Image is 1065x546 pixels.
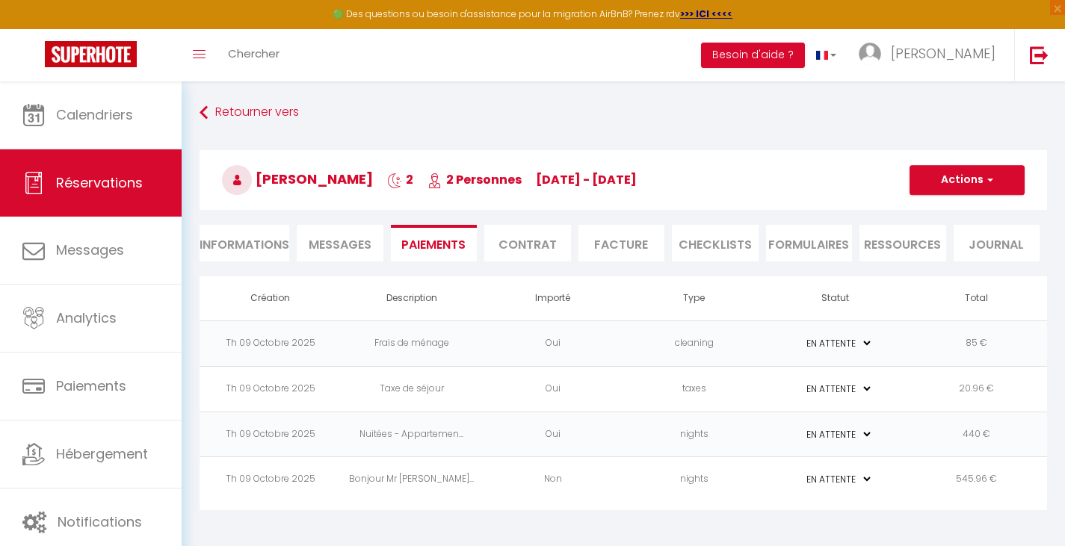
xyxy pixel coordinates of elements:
td: Oui [482,412,623,457]
li: CHECKLISTS [672,225,759,261]
th: Description [341,276,482,320]
td: taxes [623,366,765,412]
span: Réservations [56,173,143,192]
img: ... [859,43,881,65]
span: Analytics [56,308,117,327]
td: Th 09 Octobre 2025 [200,320,341,366]
td: Frais de ménage [341,320,482,366]
span: Notifications [58,512,142,531]
td: Th 09 Octobre 2025 [200,412,341,457]
a: ... [PERSON_NAME] [848,29,1014,81]
a: >>> ICI <<<< [680,7,732,20]
th: Total [906,276,1047,320]
td: Bonjour Mr [PERSON_NAME]​... [341,457,482,503]
span: [PERSON_NAME] [891,44,995,63]
td: 85 € [906,320,1047,366]
td: nights [623,412,765,457]
th: Type [623,276,765,320]
td: 545.96 € [906,457,1047,503]
td: Th 09 Octobre 2025 [200,366,341,412]
td: nights [623,457,765,503]
span: [PERSON_NAME] [222,170,373,188]
span: Calendriers [56,105,133,124]
span: Paiements [56,376,126,395]
span: [DATE] - [DATE] [536,171,637,188]
li: Contrat [484,225,571,261]
th: Création [200,276,341,320]
td: Oui [482,320,623,366]
span: Hébergement [56,444,148,463]
button: Besoin d'aide ? [701,43,805,68]
td: Oui [482,366,623,412]
td: Th 09 Octobre 2025 [200,457,341,503]
li: Informations [200,225,289,261]
li: Facture [578,225,665,261]
li: Journal [954,225,1040,261]
span: Messages [309,236,371,253]
span: 2 Personnes [427,171,522,188]
th: Importé [482,276,623,320]
a: Retourner vers [200,99,1047,126]
button: Actions [910,165,1025,195]
td: 20.96 € [906,366,1047,412]
span: Messages [56,241,124,259]
td: 440 € [906,412,1047,457]
img: logout [1030,46,1049,64]
span: Chercher [228,46,280,61]
td: Nuitées - Appartemen... [341,412,482,457]
th: Statut [765,276,906,320]
li: Paiements [391,225,478,261]
span: 2 [387,171,413,188]
li: FORMULAIRES [766,225,853,261]
td: Non [482,457,623,503]
td: Taxe de séjour [341,366,482,412]
td: cleaning [623,320,765,366]
img: Super Booking [45,41,137,67]
a: Chercher [217,29,291,81]
li: Ressources [859,225,946,261]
